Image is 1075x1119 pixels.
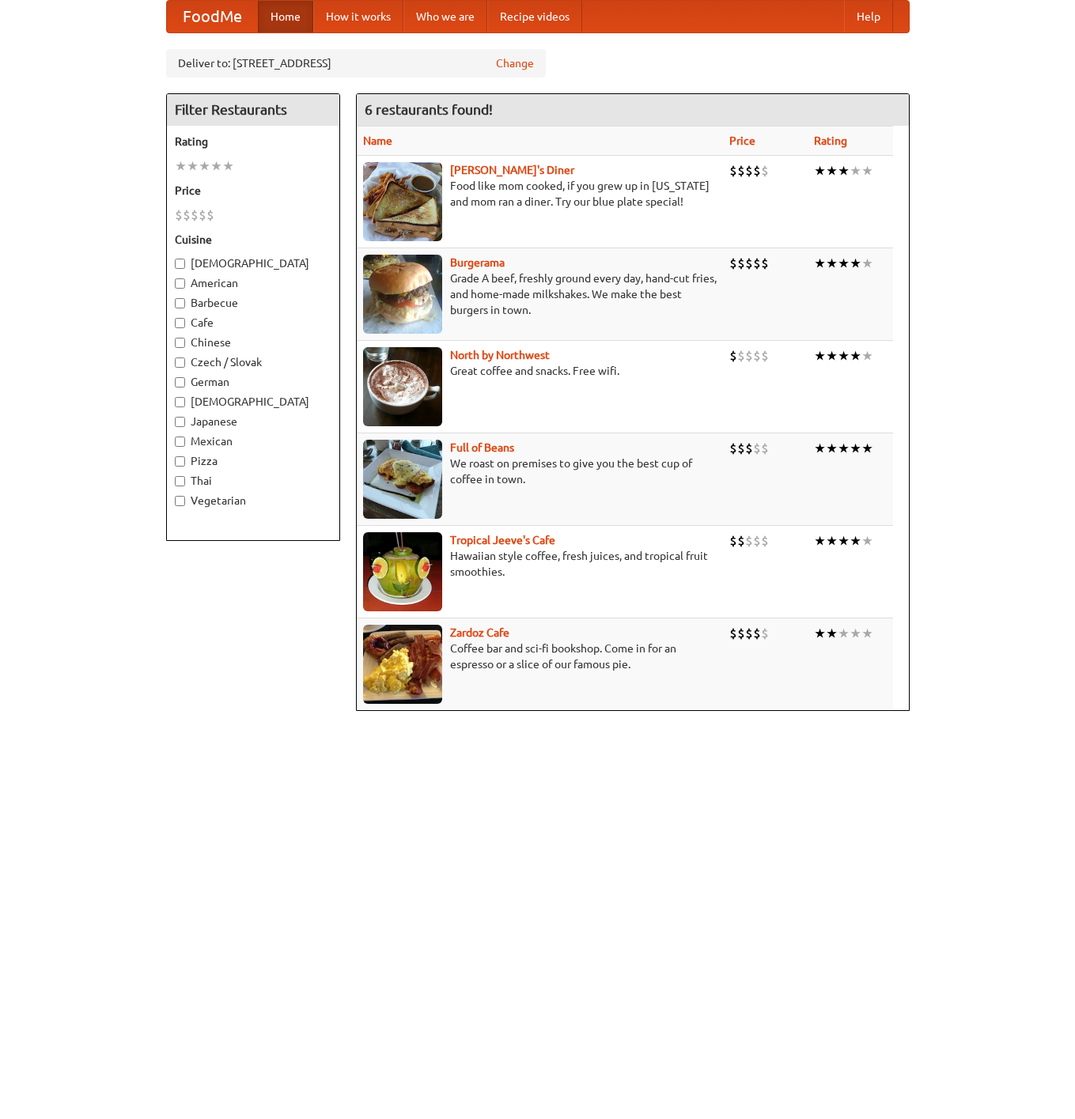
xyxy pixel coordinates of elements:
[175,338,185,348] input: Chinese
[363,162,442,241] img: sallys.jpg
[183,206,191,224] li: $
[761,440,769,457] li: $
[826,162,838,180] li: ★
[175,315,331,331] label: Cafe
[814,134,847,147] a: Rating
[175,255,331,271] label: [DEMOGRAPHIC_DATA]
[814,625,826,642] li: ★
[745,532,753,550] li: $
[258,1,313,32] a: Home
[838,162,850,180] li: ★
[826,440,838,457] li: ★
[450,349,550,361] a: North by Northwest
[175,437,185,447] input: Mexican
[175,134,331,149] h5: Rating
[175,476,185,486] input: Thai
[844,1,893,32] a: Help
[745,162,753,180] li: $
[761,162,769,180] li: $
[761,255,769,272] li: $
[850,625,861,642] li: ★
[363,255,442,334] img: burgerama.jpg
[365,102,493,117] ng-pluralize: 6 restaurants found!
[167,94,339,126] h4: Filter Restaurants
[450,534,555,546] b: Tropical Jeeve's Cafe
[814,255,826,272] li: ★
[761,532,769,550] li: $
[450,441,514,454] a: Full of Beans
[175,157,187,175] li: ★
[745,625,753,642] li: $
[175,414,331,429] label: Japanese
[175,394,331,410] label: [DEMOGRAPHIC_DATA]
[363,625,442,704] img: zardoz.jpg
[175,275,331,291] label: American
[222,157,234,175] li: ★
[175,433,331,449] label: Mexican
[450,164,574,176] a: [PERSON_NAME]'s Diner
[210,157,222,175] li: ★
[313,1,403,32] a: How it works
[737,625,745,642] li: $
[861,532,873,550] li: ★
[363,548,717,580] p: Hawaiian style coffee, fresh juices, and tropical fruit smoothies.
[487,1,582,32] a: Recipe videos
[363,440,442,519] img: beans.jpg
[753,162,761,180] li: $
[167,1,258,32] a: FoodMe
[761,347,769,365] li: $
[175,397,185,407] input: [DEMOGRAPHIC_DATA]
[363,347,442,426] img: north.jpg
[729,347,737,365] li: $
[363,532,442,611] img: jeeves.jpg
[850,347,861,365] li: ★
[729,255,737,272] li: $
[175,206,183,224] li: $
[175,183,331,198] h5: Price
[753,347,761,365] li: $
[861,162,873,180] li: ★
[175,374,331,390] label: German
[363,641,717,672] p: Coffee bar and sci-fi bookshop. Come in for an espresso or a slice of our famous pie.
[175,493,331,508] label: Vegetarian
[175,377,185,387] input: German
[826,532,838,550] li: ★
[753,440,761,457] li: $
[745,440,753,457] li: $
[745,347,753,365] li: $
[175,496,185,506] input: Vegetarian
[729,162,737,180] li: $
[729,532,737,550] li: $
[850,255,861,272] li: ★
[191,206,199,224] li: $
[450,626,509,639] a: Zardoz Cafe
[826,347,838,365] li: ★
[737,347,745,365] li: $
[206,206,214,224] li: $
[199,157,210,175] li: ★
[826,255,838,272] li: ★
[737,162,745,180] li: $
[175,335,331,350] label: Chinese
[363,270,717,318] p: Grade A beef, freshly ground every day, hand-cut fries, and home-made milkshakes. We make the bes...
[753,532,761,550] li: $
[838,532,850,550] li: ★
[175,357,185,368] input: Czech / Slovak
[745,255,753,272] li: $
[363,363,717,379] p: Great coffee and snacks. Free wifi.
[450,256,505,269] a: Burgerama
[175,278,185,289] input: American
[737,255,745,272] li: $
[761,625,769,642] li: $
[729,134,755,147] a: Price
[838,625,850,642] li: ★
[175,295,331,311] label: Barbecue
[199,206,206,224] li: $
[861,347,873,365] li: ★
[861,625,873,642] li: ★
[496,55,534,71] a: Change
